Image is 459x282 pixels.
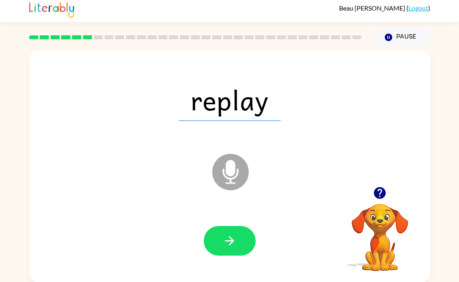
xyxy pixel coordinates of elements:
button: Pause [371,28,430,47]
span: replay [179,79,281,121]
span: Beau [PERSON_NAME] [339,4,406,12]
div: ( ) [339,4,430,12]
video: Your browser must support playing .mp4 files to use Literably. Please try using another browser. [339,191,421,272]
a: Logout [408,4,428,12]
